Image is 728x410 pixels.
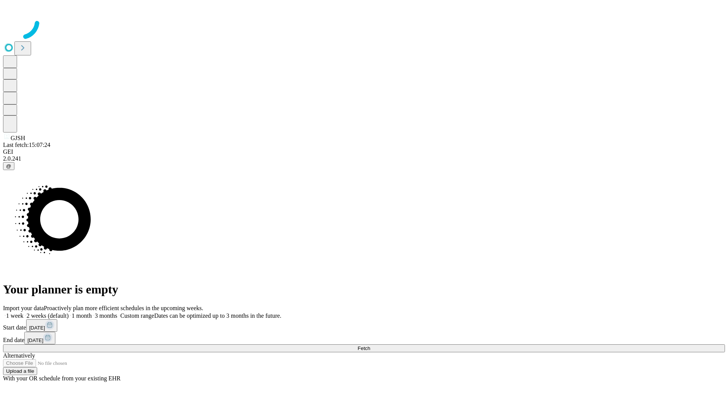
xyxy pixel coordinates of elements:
[11,135,25,141] span: GJSH
[95,312,117,319] span: 3 months
[120,312,154,319] span: Custom range
[6,163,11,169] span: @
[26,319,57,332] button: [DATE]
[3,155,725,162] div: 2.0.241
[24,332,55,344] button: [DATE]
[3,305,44,311] span: Import your data
[358,345,370,351] span: Fetch
[3,332,725,344] div: End date
[3,352,35,359] span: Alternatively
[29,325,45,331] span: [DATE]
[3,367,37,375] button: Upload a file
[3,162,14,170] button: @
[3,148,725,155] div: GEI
[27,337,43,343] span: [DATE]
[3,319,725,332] div: Start date
[27,312,69,319] span: 2 weeks (default)
[44,305,203,311] span: Proactively plan more efficient schedules in the upcoming weeks.
[3,375,121,382] span: With your OR schedule from your existing EHR
[72,312,92,319] span: 1 month
[3,344,725,352] button: Fetch
[3,142,50,148] span: Last fetch: 15:07:24
[3,282,725,296] h1: Your planner is empty
[154,312,281,319] span: Dates can be optimized up to 3 months in the future.
[6,312,24,319] span: 1 week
